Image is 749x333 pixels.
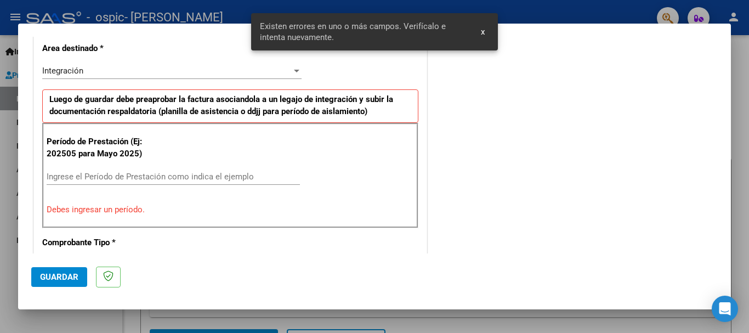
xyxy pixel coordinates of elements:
p: Período de Prestación (Ej: 202505 para Mayo 2025) [47,136,157,160]
button: x [472,22,493,42]
p: Comprobante Tipo * [42,236,155,249]
p: Debes ingresar un período. [47,204,414,216]
strong: Luego de guardar debe preaprobar la factura asociandola a un legajo de integración y subir la doc... [49,94,393,117]
span: Existen errores en uno o más campos. Verifícalo e intenta nuevamente. [260,21,468,43]
p: Area destinado * [42,42,155,55]
span: Integración [42,66,83,76]
span: Guardar [40,272,78,282]
div: Open Intercom Messenger [712,296,738,322]
span: x [481,27,485,37]
button: Guardar [31,267,87,287]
